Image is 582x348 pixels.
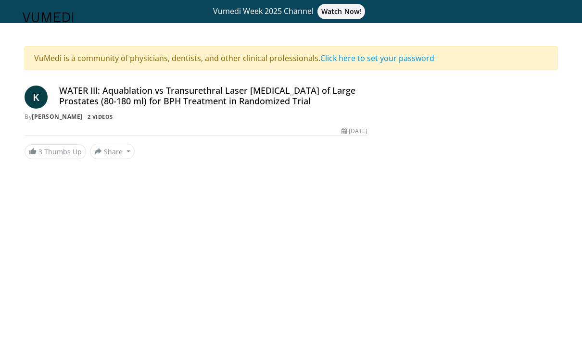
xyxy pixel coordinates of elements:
[38,147,42,156] span: 3
[23,12,74,22] img: VuMedi Logo
[25,144,86,159] a: 3 Thumbs Up
[320,53,434,63] a: Click here to set your password
[90,144,135,159] button: Share
[59,86,367,106] h4: WATER III: Aquablation vs Transurethral Laser [MEDICAL_DATA] of Large Prostates (80-180 ml) for B...
[32,112,83,121] a: [PERSON_NAME]
[84,112,116,121] a: 2 Videos
[24,46,558,70] div: VuMedi is a community of physicians, dentists, and other clinical professionals.
[342,127,367,136] div: [DATE]
[25,86,48,109] a: K
[25,112,367,121] div: By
